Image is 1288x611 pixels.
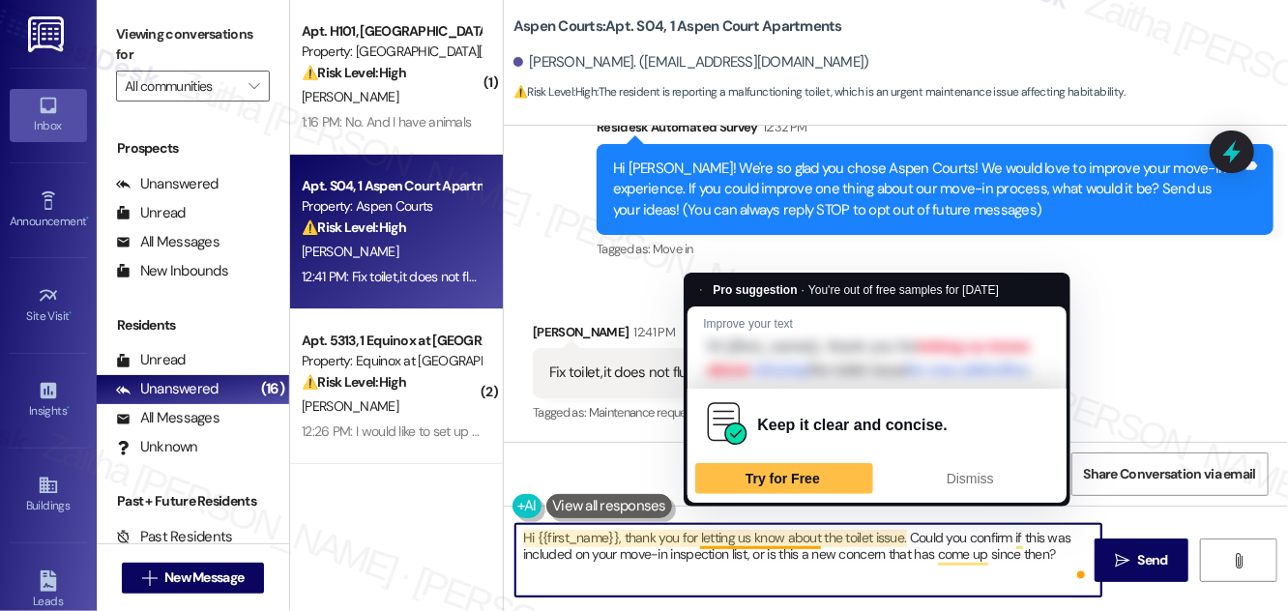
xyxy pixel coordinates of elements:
div: Unanswered [116,379,219,399]
i:  [249,78,259,94]
span: Share Conversation via email [1084,464,1256,484]
strong: ⚠️ Risk Level: High [302,373,406,391]
div: Tagged as: [597,235,1273,263]
span: • [67,401,70,415]
div: [PERSON_NAME] [533,322,787,349]
span: • [86,212,89,225]
i:  [142,570,157,586]
a: Site Visit • [10,279,87,332]
div: (16) [256,374,289,404]
a: Inbox [10,89,87,141]
div: [PERSON_NAME]. ([EMAIL_ADDRESS][DOMAIN_NAME]) [513,52,869,73]
span: : The resident is reporting a malfunctioning toilet, which is an urgent maintenance issue affecti... [513,82,1125,102]
textarea: To enrich screen reader interactions, please activate Accessibility in Grammarly extension settings [515,524,1101,596]
i:  [1115,553,1129,568]
a: Buildings [10,469,87,521]
div: Apt. S04, 1 Aspen Court Apartments [302,176,481,196]
div: Hi [PERSON_NAME]! We're so glad you chose Aspen Courts! We would love to improve your move-in exp... [613,159,1243,220]
div: Past + Future Residents [97,491,289,511]
span: Send [1138,550,1168,570]
a: Insights • [10,374,87,426]
div: 12:41 PM: Fix toilet,it does not flush properly [302,268,540,285]
button: Share Conversation via email [1071,452,1269,496]
div: Fix toilet,it does not flush properly [549,363,756,383]
button: New Message [122,563,265,594]
div: Property: Equinox at [GEOGRAPHIC_DATA] [302,351,481,371]
label: Viewing conversations for [116,19,270,71]
div: All Messages [116,232,220,252]
button: Send [1095,538,1188,582]
div: Prospects [97,138,289,159]
div: Apt. H101, [GEOGRAPHIC_DATA][PERSON_NAME] [302,21,481,42]
div: Property: Aspen Courts [302,196,481,217]
span: • [70,306,73,320]
div: New Inbounds [116,261,228,281]
div: Unanswered [116,174,219,194]
div: Unread [116,203,186,223]
div: Residesk Automated Survey [597,117,1273,144]
input: All communities [125,71,239,102]
span: [PERSON_NAME] [302,397,398,415]
i:  [1231,553,1245,568]
div: Residents [97,315,289,335]
div: 12:26 PM: I would like to set up a payment arrangement. [302,422,612,440]
img: ResiDesk Logo [28,16,68,52]
div: Past Residents [116,527,233,547]
span: New Message [164,567,244,588]
span: [PERSON_NAME] [302,88,398,105]
div: Unread [116,350,186,370]
div: 12:32 PM [758,117,807,137]
strong: ⚠️ Risk Level: High [302,218,406,236]
strong: ⚠️ Risk Level: High [513,84,597,100]
span: [PERSON_NAME] [302,243,398,260]
div: Apt. 5313, 1 Equinox at [GEOGRAPHIC_DATA] [302,331,481,351]
div: 12:41 PM [629,322,676,342]
div: 1:16 PM: No. And I have animals [302,113,471,131]
b: Aspen Courts: Apt. S04, 1 Aspen Court Apartments [513,16,842,37]
span: Maintenance request [589,404,697,421]
strong: ⚠️ Risk Level: High [302,64,406,81]
div: All Messages [116,408,220,428]
span: Move in [653,241,692,257]
div: Unknown [116,437,198,457]
div: Tagged as: [533,398,787,426]
div: Property: [GEOGRAPHIC_DATA][PERSON_NAME] [302,42,481,62]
